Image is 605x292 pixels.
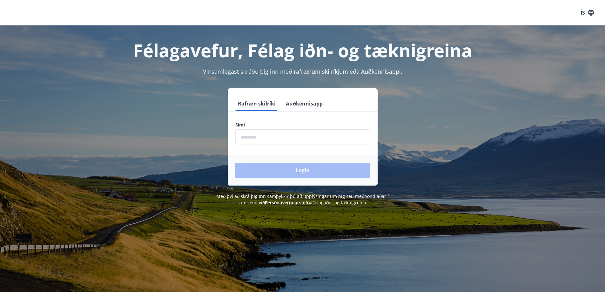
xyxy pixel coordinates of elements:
a: Persónuverndarstefna [265,200,313,206]
button: ÍS [577,7,597,18]
button: Auðkennisapp [283,96,325,111]
button: Rafræn skilríki [235,96,278,111]
label: Sími [235,122,370,128]
span: Með því að skrá þig inn samþykkir þú að upplýsingar um þig séu meðhöndlaðar í samræmi við Félag i... [216,193,389,206]
span: Vinsamlegast skráðu þig inn með rafrænum skilríkjum eða Auðkennisappi. [203,68,402,75]
h1: Félagavefur, Félag iðn- og tæknigreina [82,38,524,62]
